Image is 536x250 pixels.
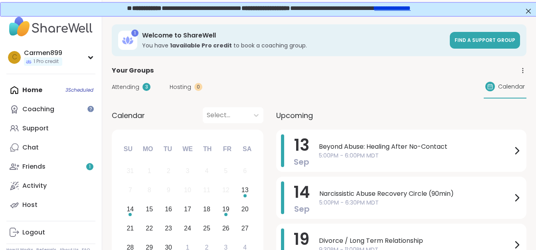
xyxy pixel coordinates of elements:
div: 2 [167,165,170,176]
h3: You have to book a coaching group. [142,41,445,49]
div: Carmen899 [24,49,62,57]
div: 11 [203,185,210,195]
div: Coaching [22,105,54,114]
span: Attending [112,83,139,91]
span: 1 [89,163,91,170]
div: Not available Tuesday, September 2nd, 2025 [160,163,177,180]
div: Support [22,124,49,133]
div: Choose Tuesday, September 23rd, 2025 [160,220,177,237]
div: Sa [238,140,256,158]
a: Friends1 [6,157,95,176]
div: 4 [205,165,208,176]
div: Fr [218,140,236,158]
a: Activity [6,176,95,195]
span: 13 [294,134,309,156]
a: Logout [6,223,95,242]
div: 23 [165,223,172,234]
iframe: Spotlight [87,106,94,112]
div: 22 [146,223,153,234]
span: Calendar [112,110,145,121]
div: 19 [222,204,229,215]
div: 21 [127,223,134,234]
div: 16 [165,204,172,215]
span: Beyond Abuse: Healing After No-Contact [319,142,512,152]
div: Logout [22,228,45,237]
span: Hosting [170,83,191,91]
div: 1 [148,165,151,176]
div: Not available Wednesday, September 3rd, 2025 [179,163,196,180]
span: 14 [294,181,310,203]
div: 15 [146,204,153,215]
div: Choose Saturday, September 13th, 2025 [236,182,253,199]
span: 5:00PM - 6:00PM MDT [319,152,512,160]
div: 1 [131,30,138,37]
span: Divorce / Long Term Relationship [319,236,512,246]
div: Choose Friday, September 19th, 2025 [217,201,234,218]
div: Host [22,201,38,209]
div: Choose Thursday, September 25th, 2025 [198,220,216,237]
span: Sep [294,203,310,215]
div: Not available Wednesday, September 10th, 2025 [179,182,196,199]
div: 13 [241,185,249,195]
div: 26 [222,223,229,234]
span: 1 Pro credit [34,58,59,65]
span: Sep [294,156,309,167]
span: Upcoming [276,110,313,121]
div: Th [199,140,216,158]
div: Not available Sunday, September 7th, 2025 [122,182,139,199]
span: Calendar [498,83,525,91]
div: Choose Wednesday, September 24th, 2025 [179,220,196,237]
a: Support [6,119,95,138]
div: Not available Sunday, August 31st, 2025 [122,163,139,180]
div: Not available Thursday, September 4th, 2025 [198,163,216,180]
div: 5 [224,165,227,176]
div: Tu [159,140,176,158]
div: Chat [22,143,39,152]
div: Not available Monday, September 8th, 2025 [141,182,158,199]
div: 24 [184,223,191,234]
span: 5:00PM - 6:30PM MDT [319,199,512,207]
div: Choose Monday, September 15th, 2025 [141,201,158,218]
span: Your Groups [112,66,154,75]
div: 31 [127,165,134,176]
div: Not available Saturday, September 6th, 2025 [236,163,253,180]
div: Choose Friday, September 26th, 2025 [217,220,234,237]
div: We [179,140,196,158]
a: Chat [6,138,95,157]
div: 8 [148,185,151,195]
b: 1 available Pro credit [170,41,232,49]
span: Find a support group [455,37,515,43]
span: Narcissistic Abuse Recovery Circle (90min) [319,189,512,199]
div: Choose Wednesday, September 17th, 2025 [179,201,196,218]
h3: Welcome to ShareWell [142,31,445,40]
div: Not available Friday, September 5th, 2025 [217,163,234,180]
div: 17 [184,204,191,215]
div: 20 [241,204,249,215]
div: 9 [167,185,170,195]
div: Friends [22,162,45,171]
a: Host [6,195,95,215]
div: Choose Thursday, September 18th, 2025 [198,201,216,218]
div: Su [119,140,137,158]
div: Choose Monday, September 22nd, 2025 [141,220,158,237]
a: Coaching [6,100,95,119]
div: 18 [203,204,210,215]
div: 6 [243,165,247,176]
div: Not available Monday, September 1st, 2025 [141,163,158,180]
div: 3 [186,165,190,176]
div: Not available Friday, September 12th, 2025 [217,182,234,199]
div: 10 [184,185,191,195]
div: 3 [142,83,150,91]
div: Mo [139,140,156,158]
div: 25 [203,223,210,234]
div: Choose Saturday, September 20th, 2025 [236,201,253,218]
div: 0 [194,83,202,91]
div: Choose Sunday, September 21st, 2025 [122,220,139,237]
div: Not available Tuesday, September 9th, 2025 [160,182,177,199]
div: Activity [22,181,47,190]
div: Choose Saturday, September 27th, 2025 [236,220,253,237]
div: Not available Thursday, September 11th, 2025 [198,182,216,199]
a: Find a support group [450,32,520,49]
div: 14 [127,204,134,215]
div: 12 [222,185,229,195]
